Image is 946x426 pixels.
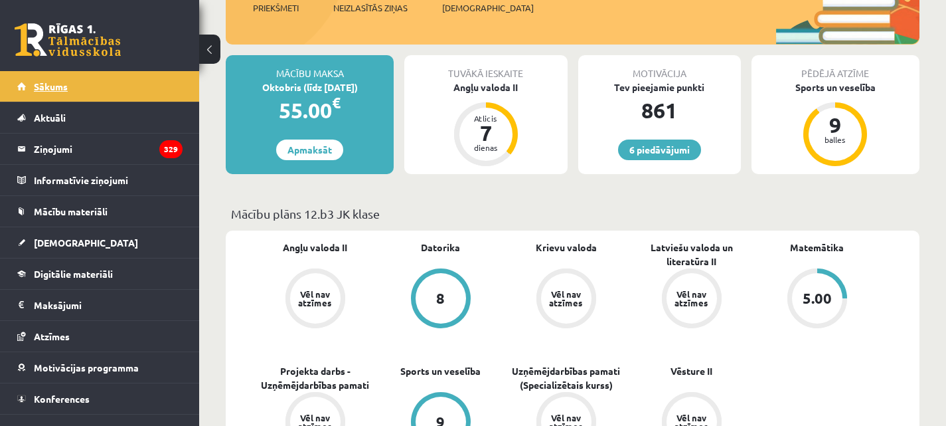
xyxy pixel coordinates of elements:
[34,290,183,320] legend: Maksājumi
[17,352,183,383] a: Motivācijas programma
[34,165,183,195] legend: Informatīvie ziņojumi
[297,290,334,307] div: Vēl nav atzīmes
[754,268,880,331] a: 5.00
[252,268,378,331] a: Vēl nav atzīmes
[536,241,597,255] a: Krievu valoda
[252,364,378,392] a: Projekta darbs - Uzņēmējdarbības pamati
[226,80,394,94] div: Oktobris (līdz [DATE])
[17,259,183,289] a: Digitālie materiāli
[231,205,914,223] p: Mācību plāns 12.b3 JK klase
[751,80,919,168] a: Sports un veselība 9 balles
[34,268,113,280] span: Digitālie materiāli
[332,93,341,112] span: €
[17,196,183,227] a: Mācību materiāli
[404,55,567,80] div: Tuvākā ieskaite
[466,122,506,144] div: 7
[503,364,629,392] a: Uzņēmējdarbības pamati (Specializētais kurss)
[17,71,183,102] a: Sākums
[253,1,299,15] span: Priekšmeti
[436,291,445,306] div: 8
[815,114,855,136] div: 9
[17,321,183,352] a: Atzīmes
[503,268,629,331] a: Vēl nav atzīmes
[790,241,844,255] a: Matemātika
[34,112,66,124] span: Aktuāli
[226,55,394,80] div: Mācību maksa
[578,94,741,126] div: 861
[17,227,183,258] a: [DEMOGRAPHIC_DATA]
[276,140,343,160] a: Apmaksāt
[159,140,183,158] i: 329
[442,1,534,15] span: [DEMOGRAPHIC_DATA]
[17,383,183,414] a: Konferences
[17,165,183,195] a: Informatīvie ziņojumi
[15,23,121,56] a: Rīgas 1. Tālmācības vidusskola
[34,393,90,405] span: Konferences
[17,290,183,320] a: Maksājumi
[578,80,741,94] div: Tev pieejamie punkti
[466,144,506,152] div: dienas
[17,134,183,164] a: Ziņojumi329
[34,134,183,164] legend: Ziņojumi
[803,291,832,306] div: 5.00
[548,290,585,307] div: Vēl nav atzīmes
[629,268,754,331] a: Vēl nav atzīmes
[34,80,68,92] span: Sākums
[815,136,855,144] div: balles
[400,364,481,378] a: Sports un veselība
[283,241,347,255] a: Angļu valoda II
[34,237,138,249] span: [DEMOGRAPHIC_DATA]
[34,362,139,373] span: Motivācijas programma
[404,80,567,94] div: Angļu valoda II
[618,140,701,160] a: 6 piedāvājumi
[629,241,754,268] a: Latviešu valoda un literatūra II
[751,80,919,94] div: Sports un veselība
[421,241,460,255] a: Datorika
[34,205,108,217] span: Mācību materiāli
[226,94,394,126] div: 55.00
[578,55,741,80] div: Motivācija
[378,268,503,331] a: 8
[670,364,712,378] a: Vēsture II
[673,290,710,307] div: Vēl nav atzīmes
[34,330,70,342] span: Atzīmes
[17,102,183,133] a: Aktuāli
[333,1,408,15] span: Neizlasītās ziņas
[751,55,919,80] div: Pēdējā atzīme
[466,114,506,122] div: Atlicis
[404,80,567,168] a: Angļu valoda II Atlicis 7 dienas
